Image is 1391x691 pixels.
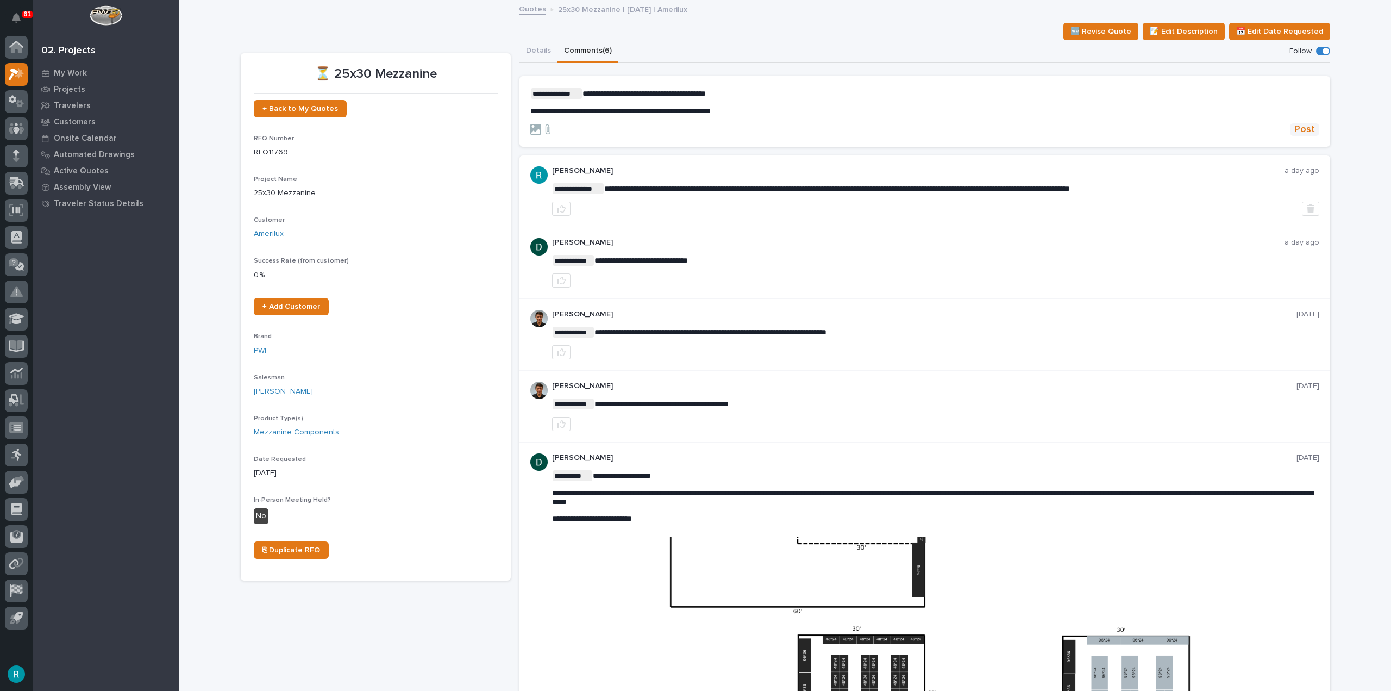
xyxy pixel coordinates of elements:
[262,105,338,113] span: ← Back to My Quotes
[54,134,117,144] p: Onsite Calendar
[552,238,1285,247] p: [PERSON_NAME]
[54,85,85,95] p: Projects
[54,69,87,78] p: My Work
[552,417,571,431] button: like this post
[33,163,179,179] a: Active Quotes
[54,101,91,111] p: Travelers
[90,5,122,26] img: Workspace Logo
[54,117,96,127] p: Customers
[262,303,320,310] span: + Add Customer
[1063,23,1138,40] button: 🆕 Revise Quote
[262,546,320,554] span: ⎘ Duplicate RFQ
[254,375,285,381] span: Salesman
[254,468,498,479] p: [DATE]
[530,310,548,327] img: AOh14Gjx62Rlbesu-yIIyH4c_jqdfkUZL5_Os84z4H1p=s96-c
[254,217,285,223] span: Customer
[552,310,1296,319] p: [PERSON_NAME]
[1150,25,1218,38] span: 📝 Edit Description
[530,382,548,399] img: AOh14Gjx62Rlbesu-yIIyH4c_jqdfkUZL5_Os84z4H1p=s96-c
[54,150,135,160] p: Automated Drawings
[254,427,339,438] a: Mezzanine Components
[254,66,498,82] p: ⏳ 25x30 Mezzanine
[33,81,179,97] a: Projects
[530,166,548,184] img: ACg8ocLIQ8uTLu8xwXPI_zF_j4cWilWA_If5Zu0E3tOGGkFk=s96-c
[254,147,498,158] p: RFQ11769
[530,453,548,471] img: ACg8ocJgdhFn4UJomsYM_ouCmoNuTXbjHW0N3LU2ED0DpQ4pt1V6hA=s96-c
[254,456,306,463] span: Date Requested
[1143,23,1225,40] button: 📝 Edit Description
[1285,238,1319,247] p: a day ago
[519,40,557,63] button: Details
[254,345,266,357] a: PWI
[1296,382,1319,391] p: [DATE]
[552,345,571,359] button: like this post
[254,176,297,183] span: Project Name
[1294,123,1315,136] span: Post
[530,238,548,256] img: ACg8ocJgdhFn4UJomsYM_ouCmoNuTXbjHW0N3LU2ED0DpQ4pt1V6hA=s96-c
[254,258,349,264] span: Success Rate (from customer)
[552,202,571,216] button: like this post
[552,273,571,288] button: like this post
[254,541,329,559] a: ⎘ Duplicate RFQ
[552,382,1296,391] p: [PERSON_NAME]
[14,13,28,30] div: Notifications61
[558,3,687,15] p: 25x30 Mezzanine | [DATE] | Amerilux
[519,2,546,15] a: Quotes
[254,135,294,142] span: RFQ Number
[557,40,618,63] button: Comments (6)
[33,195,179,211] a: Traveler Status Details
[33,114,179,130] a: Customers
[1236,25,1323,38] span: 📅 Edit Date Requested
[254,386,313,397] a: [PERSON_NAME]
[54,183,111,192] p: Assembly View
[1229,23,1330,40] button: 📅 Edit Date Requested
[1070,25,1131,38] span: 🆕 Revise Quote
[5,663,28,686] button: users-avatar
[33,146,179,163] a: Automated Drawings
[254,298,329,315] a: + Add Customer
[552,166,1285,176] p: [PERSON_NAME]
[254,188,498,199] p: 25x30 Mezzanine
[254,228,284,240] a: Amerilux
[254,100,347,117] a: ← Back to My Quotes
[33,65,179,81] a: My Work
[254,497,331,503] span: In-Person Meeting Held?
[1296,310,1319,319] p: [DATE]
[33,130,179,146] a: Onsite Calendar
[254,270,498,281] p: 0 %
[1296,453,1319,463] p: [DATE]
[33,97,179,114] a: Travelers
[552,453,1296,463] p: [PERSON_NAME]
[1285,166,1319,176] p: a day ago
[33,179,179,195] a: Assembly View
[24,10,31,18] p: 61
[1290,123,1319,136] button: Post
[41,45,96,57] div: 02. Projects
[5,7,28,29] button: Notifications
[54,166,109,176] p: Active Quotes
[54,199,143,209] p: Traveler Status Details
[1289,47,1312,56] p: Follow
[254,415,303,422] span: Product Type(s)
[254,508,268,524] div: No
[254,333,272,340] span: Brand
[1302,202,1319,216] button: Delete post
